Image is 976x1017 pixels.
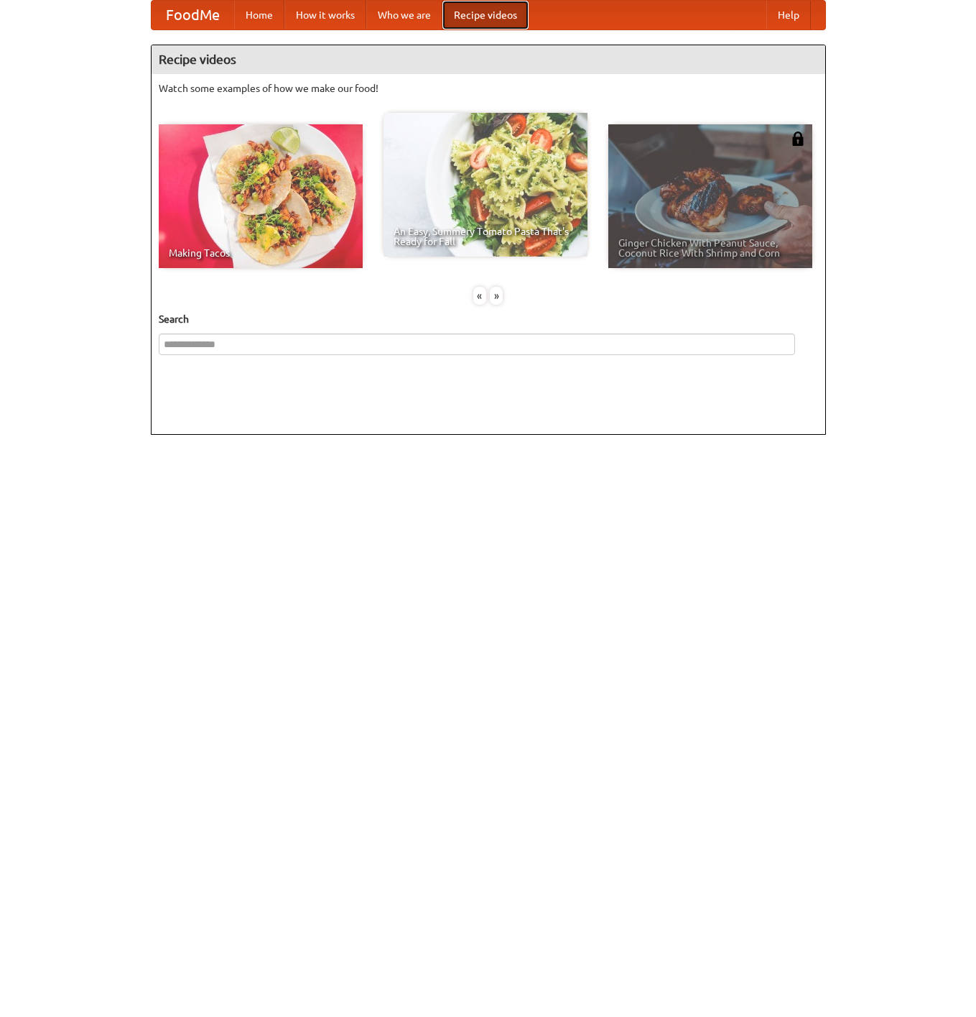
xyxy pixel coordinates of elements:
h4: Recipe videos [152,45,825,74]
h5: Search [159,312,818,326]
a: FoodMe [152,1,234,29]
a: How it works [284,1,366,29]
div: » [490,287,503,305]
p: Watch some examples of how we make our food! [159,81,818,96]
a: Help [766,1,811,29]
a: Making Tacos [159,124,363,268]
div: « [473,287,486,305]
a: Recipe videos [442,1,529,29]
span: Making Tacos [169,248,353,258]
a: An Easy, Summery Tomato Pasta That's Ready for Fall [384,113,587,257]
a: Who we are [366,1,442,29]
img: 483408.png [791,132,805,146]
span: An Easy, Summery Tomato Pasta That's Ready for Fall [394,226,577,247]
a: Home [234,1,284,29]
